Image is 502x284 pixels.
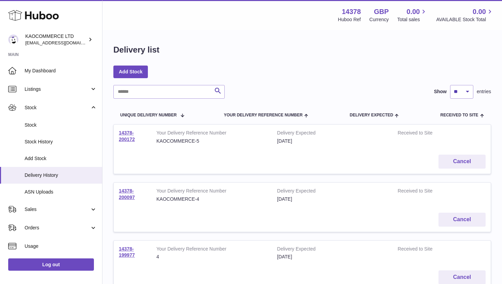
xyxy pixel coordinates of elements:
[477,88,491,95] span: entries
[438,213,486,227] button: Cancel
[398,130,456,138] strong: Received to Site
[440,113,478,117] span: Received to Site
[277,130,387,138] strong: Delivery Expected
[25,40,100,45] span: [EMAIL_ADDRESS][DOMAIN_NAME]
[25,122,97,128] span: Stock
[397,7,428,23] a: 0.00 Total sales
[25,189,97,195] span: ASN Uploads
[374,7,389,16] strong: GBP
[438,155,486,169] button: Cancel
[277,196,387,202] div: [DATE]
[119,188,135,200] a: 14378-200097
[473,7,486,16] span: 0.00
[156,138,267,144] div: KAOCOMMERCE-5
[436,7,494,23] a: 0.00 AVAILABLE Stock Total
[119,130,135,142] a: 14378-200172
[434,88,447,95] label: Show
[156,196,267,202] div: KAOCOMMERCE-4
[369,16,389,23] div: Currency
[156,188,267,196] strong: Your Delivery Reference Number
[156,246,267,254] strong: Your Delivery Reference Number
[277,254,387,260] div: [DATE]
[25,139,97,145] span: Stock History
[436,16,494,23] span: AVAILABLE Stock Total
[342,7,361,16] strong: 14378
[398,188,456,196] strong: Received to Site
[8,258,94,271] a: Log out
[277,138,387,144] div: [DATE]
[25,86,90,93] span: Listings
[25,243,97,250] span: Usage
[156,130,267,138] strong: Your Delivery Reference Number
[398,246,456,254] strong: Received to Site
[156,254,267,260] div: 4
[25,225,90,231] span: Orders
[277,188,387,196] strong: Delivery Expected
[277,246,387,254] strong: Delivery Expected
[25,172,97,179] span: Delivery History
[119,246,135,258] a: 14378-199977
[8,34,18,45] img: hello@lunera.co.uk
[407,7,420,16] span: 0.00
[25,206,90,213] span: Sales
[113,66,148,78] a: Add Stock
[25,68,97,74] span: My Dashboard
[25,155,97,162] span: Add Stock
[120,113,177,117] span: Unique Delivery Number
[350,113,393,117] span: Delivery Expected
[338,16,361,23] div: Huboo Ref
[224,113,303,117] span: Your Delivery Reference Number
[397,16,428,23] span: Total sales
[113,44,159,55] h1: Delivery list
[25,33,87,46] div: KAOCOMMERCE LTD
[25,104,90,111] span: Stock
